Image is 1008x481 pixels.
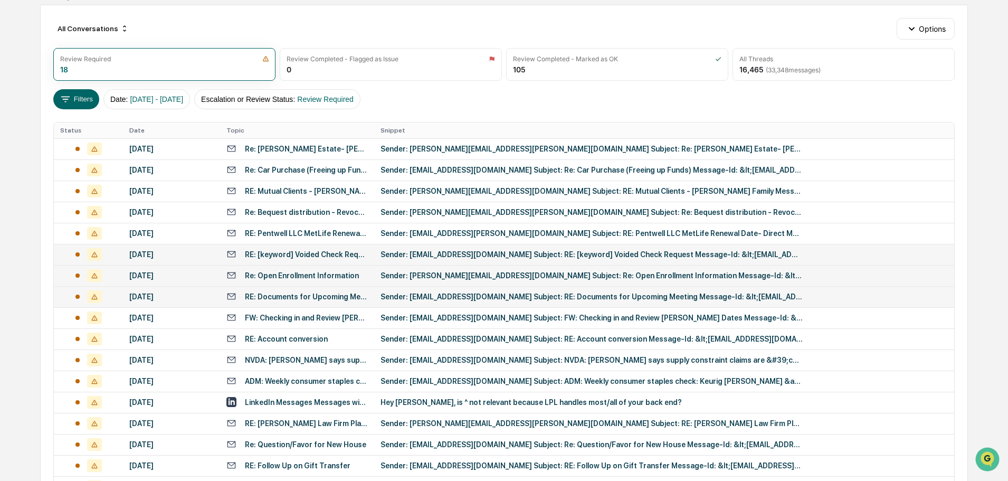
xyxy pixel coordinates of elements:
div: Sender: [EMAIL_ADDRESS][DOMAIN_NAME] Subject: Re: Question/Favor for New House Message-Id: &lt;[E... [381,440,803,449]
div: 🖐️ [11,134,19,143]
div: Sender: [PERSON_NAME][EMAIL_ADDRESS][PERSON_NAME][DOMAIN_NAME] Subject: Re: Bequest distribution ... [381,208,803,216]
span: Pylon [105,179,128,187]
div: LinkedIn Messages Messages with [PERSON_NAME], [PERSON_NAME], AIF®, CFP®, CPFA [245,398,368,407]
div: NVDA: [PERSON_NAME] says supply constraint claims are 'categorically false' [245,356,368,364]
a: Powered byPylon [74,178,128,187]
div: [DATE] [129,145,214,153]
img: icon [715,55,721,62]
div: FW: Checking in and Review [PERSON_NAME] Dates [245,314,368,322]
div: Re: Bequest distribution - Revocable trust [245,208,368,216]
div: 18 [60,65,68,74]
div: 16,465 [739,65,821,74]
iframe: Open customer support [974,446,1003,475]
div: [DATE] [129,187,214,195]
img: 1746055101610-c473b297-6a78-478c-a979-82029cc54cd1 [11,81,30,100]
div: [DATE] [129,271,214,280]
div: Sender: [EMAIL_ADDRESS][DOMAIN_NAME] Subject: FW: Checking in and Review [PERSON_NAME] Dates Mess... [381,314,803,322]
div: RE: Mutual Clients - [PERSON_NAME] Family [245,187,368,195]
div: ADM: Weekly consumer staples check: Keurig [PERSON_NAME] & Hormel Foods were worst performers [245,377,368,385]
div: [DATE] [129,335,214,343]
p: How can we help? [11,22,192,39]
div: 🗄️ [77,134,85,143]
div: Re: Open Enrollment Information [245,271,359,280]
div: Re: Question/Favor for New House [245,440,366,449]
div: 105 [513,65,526,74]
div: [DATE] [129,461,214,470]
button: Filters [53,89,99,109]
div: Hey [PERSON_NAME], is ^ not relevant because LPL handles most/all of your back end? [381,398,803,407]
div: Re: Car Purchase (Freeing up Funds) [245,166,368,174]
div: RE: [PERSON_NAME] Law Firm Plan ID 81J464 [245,419,368,428]
button: Escalation or Review Status:Review Required [194,89,360,109]
button: Start new chat [179,84,192,97]
div: Sender: [EMAIL_ADDRESS][DOMAIN_NAME] Subject: RE: Account conversion Message-Id: &lt;[EMAIL_ADDRE... [381,335,803,343]
div: RE: Account conversion [245,335,328,343]
div: Sender: [EMAIL_ADDRESS][DOMAIN_NAME] Subject: RE: Documents for Upcoming Meeting Message-Id: &lt;... [381,293,803,301]
span: Review Required [297,95,354,103]
button: Date:[DATE] - [DATE] [103,89,190,109]
button: Options [897,18,954,39]
th: Date [123,122,220,138]
div: Re: [PERSON_NAME] Estate- [PERSON_NAME] Trusts... [245,145,368,153]
div: [DATE] [129,250,214,259]
th: Snippet [374,122,954,138]
div: RE: [keyword] Voided Check Request [245,250,368,259]
div: RE: Pentwell LLC MetLife Renewal Date- Direct [245,229,368,238]
span: Preclearance [21,133,68,144]
div: Sender: [PERSON_NAME][EMAIL_ADDRESS][PERSON_NAME][DOMAIN_NAME] Subject: RE: [PERSON_NAME] Law Fir... [381,419,803,428]
div: 0 [287,65,291,74]
span: ( 33,348 messages) [766,66,821,74]
div: All Conversations [53,20,133,37]
div: Sender: [EMAIL_ADDRESS][DOMAIN_NAME] Subject: ADM: Weekly consumer staples check: Keurig [PERSON_... [381,377,803,385]
div: [DATE] [129,229,214,238]
div: [DATE] [129,208,214,216]
div: [DATE] [129,440,214,449]
span: Attestations [87,133,131,144]
div: Review Completed - Marked as OK [513,55,618,63]
div: [DATE] [129,398,214,407]
span: Data Lookup [21,153,66,164]
div: [DATE] [129,293,214,301]
img: icon [489,55,495,62]
th: Topic [220,122,374,138]
div: Sender: [EMAIL_ADDRESS][DOMAIN_NAME] Subject: RE: [keyword] Voided Check Request Message-Id: &lt;... [381,250,803,259]
a: 🔎Data Lookup [6,149,71,168]
div: Sender: [PERSON_NAME][EMAIL_ADDRESS][DOMAIN_NAME] Subject: RE: Mutual Clients - [PERSON_NAME] Fam... [381,187,803,195]
div: 🔎 [11,154,19,163]
div: Sender: [PERSON_NAME][EMAIL_ADDRESS][DOMAIN_NAME] Subject: Re: Open Enrollment Information Messag... [381,271,803,280]
div: Review Completed - Flagged as Issue [287,55,398,63]
div: Sender: [EMAIL_ADDRESS][DOMAIN_NAME] Subject: Re: Car Purchase (Freeing up Funds) Message-Id: &lt... [381,166,803,174]
span: [DATE] - [DATE] [130,95,183,103]
img: icon [262,55,269,62]
div: Start new chat [36,81,173,91]
div: All Threads [739,55,773,63]
div: [DATE] [129,356,214,364]
div: We're available if you need us! [36,91,134,100]
th: Status [54,122,122,138]
div: Sender: [EMAIL_ADDRESS][DOMAIN_NAME] Subject: NVDA: [PERSON_NAME] says supply constraint claims a... [381,356,803,364]
div: RE: Follow Up on Gift Transfer [245,461,350,470]
div: Sender: [PERSON_NAME][EMAIL_ADDRESS][PERSON_NAME][DOMAIN_NAME] Subject: Re: [PERSON_NAME] Estate-... [381,145,803,153]
div: Review Required [60,55,111,63]
div: [DATE] [129,377,214,385]
div: RE: Documents for Upcoming Meeting [245,293,368,301]
a: 🗄️Attestations [72,129,135,148]
div: [DATE] [129,166,214,174]
a: 🖐️Preclearance [6,129,72,148]
div: Sender: [EMAIL_ADDRESS][PERSON_NAME][DOMAIN_NAME] Subject: RE: Pentwell LLC MetLife Renewal Date-... [381,229,803,238]
div: [DATE] [129,314,214,322]
div: Sender: [EMAIL_ADDRESS][DOMAIN_NAME] Subject: RE: Follow Up on Gift Transfer Message-Id: &lt;[EMA... [381,461,803,470]
div: [DATE] [129,419,214,428]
